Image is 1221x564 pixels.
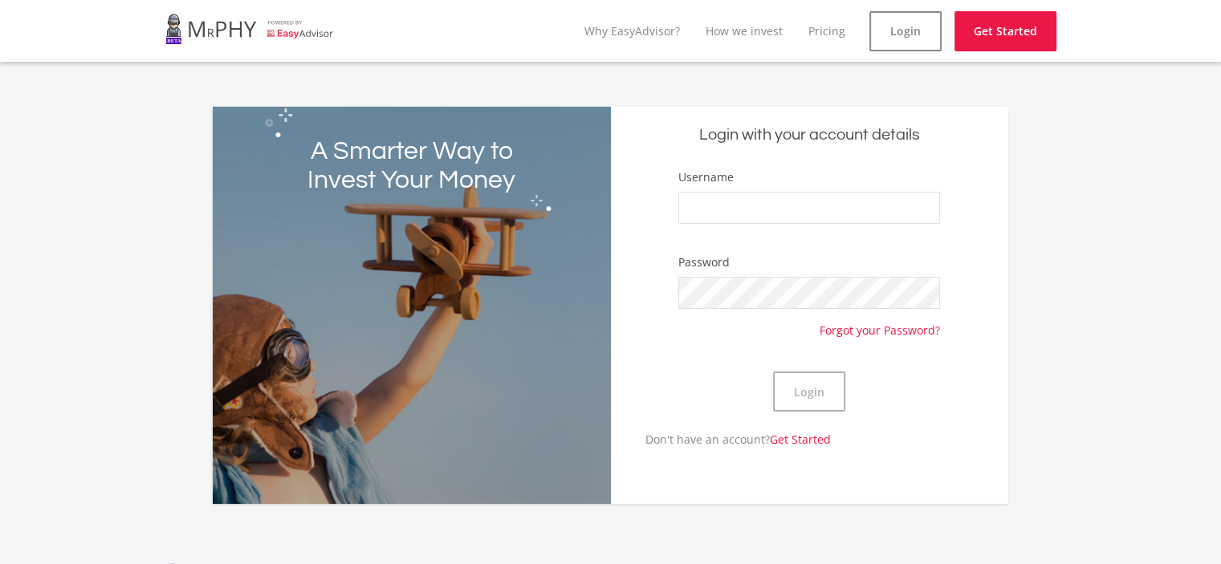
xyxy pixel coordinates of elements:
button: Login [773,371,845,412]
label: Username [678,169,734,185]
a: Pricing [808,23,845,39]
a: How we invest [706,23,783,39]
a: Get Started [954,11,1056,51]
a: Why EasyAdvisor? [584,23,680,39]
a: Get Started [770,432,831,447]
a: Login [869,11,942,51]
h2: A Smarter Way to Invest Your Money [292,137,531,195]
label: Password [678,254,730,270]
a: Forgot your Password? [820,309,940,339]
p: Don't have an account? [611,431,831,448]
h5: Login with your account details [623,124,996,146]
